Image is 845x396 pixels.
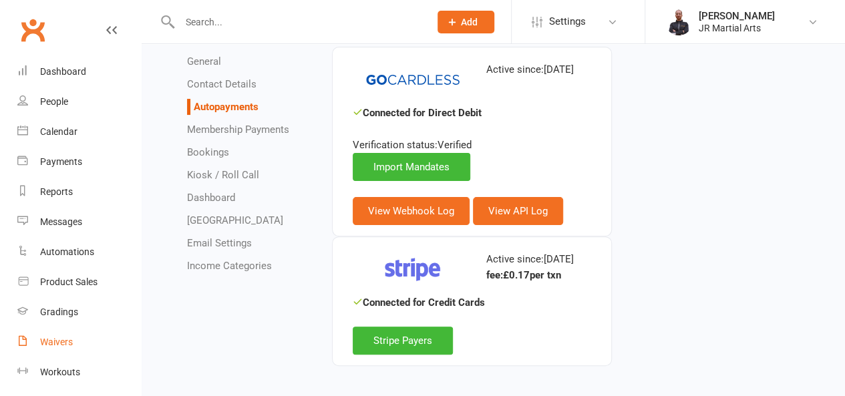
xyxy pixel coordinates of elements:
[699,22,775,34] div: JR Martial Arts
[353,294,591,311] div: Connected for Credit Cards
[176,13,421,31] input: Search...
[473,197,563,225] a: View API Log
[40,276,98,287] div: Product Sales
[187,169,259,181] a: Kiosk / Roll Call
[549,7,586,37] span: Settings
[17,327,141,357] a: Waivers
[17,147,141,177] a: Payments
[461,17,478,27] span: Add
[353,197,470,225] a: View Webhook Log
[40,126,77,137] div: Calendar
[187,260,272,272] a: Income Categories
[17,297,141,327] a: Gradings
[353,137,591,153] div: Verification status: Verified
[353,58,473,102] img: gocardless.svg
[40,96,68,107] div: People
[17,177,141,207] a: Reports
[17,237,141,267] a: Automations
[40,337,73,347] div: Waivers
[187,78,257,90] a: Contact Details
[665,9,692,35] img: thumb_image1747518051.png
[486,269,561,281] b: fee: £0.17 per txn
[16,13,49,47] a: Clubworx
[353,105,591,121] div: Connected for Direct Debit
[699,10,775,22] div: [PERSON_NAME]
[194,101,259,113] a: Autopayments
[17,87,141,117] a: People
[17,357,141,387] a: Workouts
[438,11,494,33] button: Add
[187,124,289,136] a: Membership Payments
[40,186,73,197] div: Reports
[187,146,229,158] a: Bookings
[17,117,141,147] a: Calendar
[40,307,78,317] div: Gradings
[187,214,283,226] a: [GEOGRAPHIC_DATA]
[187,55,221,67] a: General
[17,267,141,297] a: Product Sales
[40,156,82,167] div: Payments
[187,237,252,249] a: Email Settings
[40,367,80,377] div: Workouts
[353,327,453,355] a: Stripe Payers
[40,246,94,257] div: Automations
[17,207,141,237] a: Messages
[17,57,141,87] a: Dashboard
[40,216,82,227] div: Messages
[353,153,470,181] a: Import Mandates
[353,248,473,291] img: stripe.png
[40,66,86,77] div: Dashboard
[187,192,235,204] a: Dashboard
